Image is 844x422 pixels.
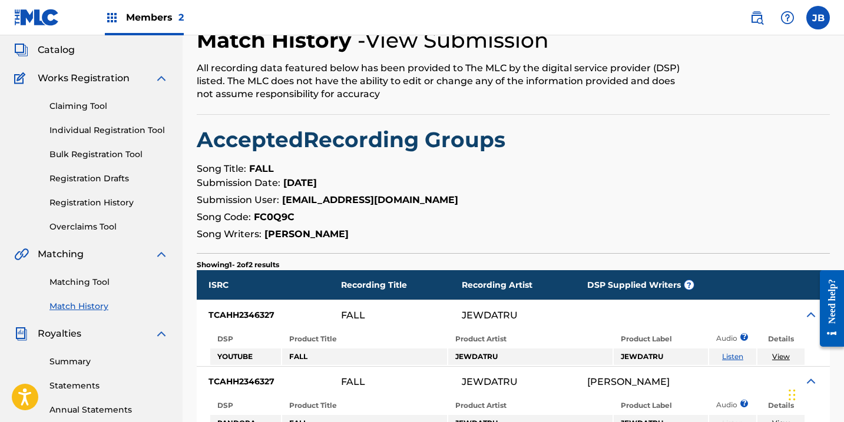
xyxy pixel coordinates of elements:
span: Matching [38,247,84,261]
img: Works Registration [14,71,29,85]
span: ? [744,333,744,341]
a: Match History [49,300,168,313]
td: JEWDATRU [448,348,613,365]
img: Royalties [14,327,28,341]
th: Product Artist [448,397,613,414]
div: Help [776,6,799,29]
span: Catalog [38,43,75,57]
th: Product Artist [448,331,613,347]
img: Catalog [14,43,28,57]
iframe: Resource Center [811,260,844,357]
a: Registration History [49,197,168,209]
span: Submission Date: [197,177,280,188]
img: Matching [14,247,29,261]
div: User Menu [806,6,830,29]
th: Details [757,331,805,347]
span: Members [126,11,184,24]
div: Recording Title [341,270,462,300]
div: FALL [341,377,365,387]
a: Public Search [745,6,769,29]
th: Details [757,397,805,414]
th: Product Title [282,331,447,347]
h2: Match History [197,27,358,54]
th: Product Label [614,331,708,347]
img: Expand Icon [804,308,818,322]
a: Overclaims Tool [49,221,168,233]
div: Drag [789,377,796,413]
iframe: Chat Widget [785,365,844,422]
span: Works Registration [38,71,130,85]
span: Royalties [38,327,81,341]
a: Registration Drafts [49,172,168,185]
span: Song Title: [197,163,246,174]
img: MLC Logo [14,9,59,26]
span: ? [684,280,694,290]
div: TCAHH2346327 [197,300,341,330]
strong: [EMAIL_ADDRESS][DOMAIN_NAME] [282,194,458,205]
img: help [780,11,795,25]
th: DSP [210,397,281,414]
img: expand [154,327,168,341]
th: Product Title [282,397,447,414]
div: ISRC [197,270,341,300]
a: Matching Tool [49,276,168,288]
p: Audio [709,333,723,344]
a: CatalogCatalog [14,43,75,57]
strong: [DATE] [283,177,317,188]
a: Listen [722,352,743,361]
div: DSP Supplied Writers [587,270,749,300]
span: Submission User: [197,194,279,205]
img: expand [154,247,168,261]
img: expand [154,71,168,85]
th: Product Label [614,397,708,414]
a: Summary [49,355,168,368]
strong: [PERSON_NAME] [264,228,349,240]
a: Claiming Tool [49,100,168,112]
a: Bulk Registration Tool [49,148,168,161]
h4: - View Submission [358,27,549,54]
img: search [750,11,764,25]
div: Recording Artist [462,270,587,300]
h2: Accepted Recording Groups [197,127,830,153]
td: FALL [282,348,447,365]
div: JEWDATRU [462,377,518,387]
a: Annual Statements [49,404,168,416]
span: 2 [178,12,184,23]
span: Song Code: [197,211,251,222]
div: All recording data featured below has been provided to The MLC by the digital service provider (D... [197,62,684,101]
td: YOUTUBE [210,348,281,365]
div: TCAHH2346327 [197,367,341,396]
p: Audio [709,400,723,410]
strong: FALL [249,163,274,174]
th: DSP [210,331,281,347]
strong: FC0Q9C [254,211,294,222]
div: JEWDATRU [462,310,518,320]
p: Showing 1 - 2 of 2 results [197,260,279,270]
img: Top Rightsholders [105,11,119,25]
a: Statements [49,380,168,392]
a: View [772,352,790,361]
td: JEWDATRU [614,348,708,365]
div: [PERSON_NAME] [587,377,670,387]
span: ? [744,400,744,407]
a: Individual Registration Tool [49,124,168,137]
div: FALL [341,310,365,320]
span: Song Writers: [197,228,262,240]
